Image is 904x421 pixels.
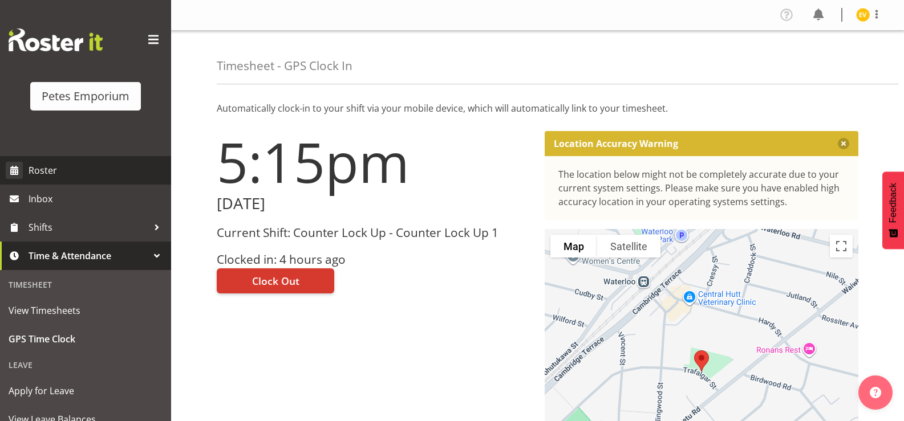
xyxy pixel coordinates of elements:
button: Close message [838,138,849,149]
a: GPS Time Clock [3,325,168,353]
div: Leave [3,353,168,377]
span: Inbox [29,190,165,207]
h1: 5:15pm [217,131,531,193]
h2: [DATE] [217,195,531,212]
img: Rosterit website logo [9,28,103,51]
button: Show satellite imagery [597,235,660,257]
h4: Timesheet - GPS Clock In [217,59,352,72]
img: eva-vailini10223.jpg [856,8,870,22]
div: The location below might not be completely accurate due to your current system settings. Please m... [558,167,845,209]
span: Shifts [29,219,148,236]
p: Automatically clock-in to your shift via your mobile device, which will automatically link to you... [217,101,858,115]
button: Feedback - Show survey [882,171,904,249]
span: Time & Attendance [29,247,148,264]
p: Location Accuracy Warning [554,138,678,149]
span: Clock Out [252,273,299,288]
span: Feedback [888,183,898,223]
h3: Clocked in: 4 hours ago [217,253,531,266]
a: View Timesheets [3,296,168,325]
span: View Timesheets [9,302,163,319]
button: Show street map [550,235,597,257]
h3: Current Shift: Counter Lock Up - Counter Lock Up 1 [217,226,531,239]
div: Petes Emporium [42,88,129,105]
button: Clock Out [217,268,334,293]
span: Apply for Leave [9,382,163,399]
span: GPS Time Clock [9,330,163,348]
div: Timesheet [3,273,168,296]
button: Toggle fullscreen view [830,235,853,257]
img: help-xxl-2.png [870,387,881,398]
a: Apply for Leave [3,377,168,405]
span: Roster [29,162,165,179]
